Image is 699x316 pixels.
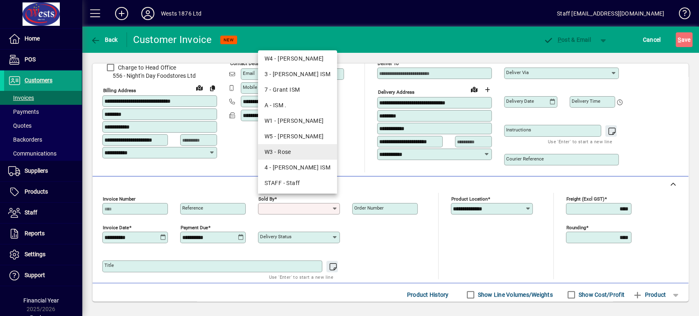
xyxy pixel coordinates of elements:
[265,86,330,94] div: 7 - Grant ISM
[476,291,553,299] label: Show Line Volumes/Weights
[258,66,337,82] mat-option: 3 - David ISM
[258,196,274,202] mat-label: Sold by
[265,163,330,172] div: 4 - [PERSON_NAME] ISM
[4,50,82,70] a: POS
[4,91,82,105] a: Invoices
[109,6,135,21] button: Add
[25,209,37,216] span: Staff
[676,32,692,47] button: Save
[4,244,82,265] a: Settings
[8,136,42,143] span: Backorders
[672,2,689,28] a: Knowledge Base
[468,83,481,96] a: View on map
[88,32,120,47] button: Back
[206,81,219,95] button: Copy to Delivery address
[4,223,82,244] a: Reports
[135,6,161,21] button: Profile
[258,175,337,191] mat-option: STAFF - Staff
[641,32,663,47] button: Cancel
[354,205,384,211] mat-label: Order number
[4,147,82,160] a: Communications
[103,225,129,230] mat-label: Invoice date
[539,32,595,47] button: Post & Email
[557,7,664,20] div: Staff [EMAIL_ADDRESS][DOMAIN_NAME]
[258,160,337,175] mat-option: 4 - Shane ISM
[265,70,330,79] div: 3 - [PERSON_NAME] ISM
[506,70,529,75] mat-label: Deliver via
[258,129,337,144] mat-option: W5 - Kate
[25,56,36,63] span: POS
[407,288,449,301] span: Product History
[258,97,337,113] mat-option: A - ISM .
[25,272,45,278] span: Support
[25,230,45,237] span: Reports
[8,108,39,115] span: Payments
[103,196,136,202] mat-label: Invoice number
[633,288,666,301] span: Product
[643,33,661,46] span: Cancel
[404,287,452,302] button: Product History
[8,150,57,157] span: Communications
[506,156,544,162] mat-label: Courier Reference
[258,82,337,97] mat-option: 7 - Grant ISM
[265,117,330,125] div: W1 - [PERSON_NAME]
[8,95,34,101] span: Invoices
[25,35,40,42] span: Home
[378,61,399,66] mat-label: Deliver To
[258,113,337,129] mat-option: W1 - Judy
[678,36,681,43] span: S
[548,137,612,146] mat-hint: Use 'Enter' to start a new line
[265,101,330,110] div: A - ISM .
[4,119,82,133] a: Quotes
[678,33,690,46] span: ave
[224,37,234,43] span: NEW
[104,262,114,268] mat-label: Title
[23,297,59,304] span: Financial Year
[629,287,670,302] button: Product
[258,144,337,160] mat-option: W3 - Rose
[193,81,206,94] a: View on map
[481,83,494,96] button: Choose address
[506,127,531,133] mat-label: Instructions
[181,225,208,230] mat-label: Payment due
[25,188,48,195] span: Products
[265,148,330,156] div: W3 - Rose
[4,182,82,202] a: Products
[116,63,176,72] label: Charge to Head Office
[4,265,82,286] a: Support
[133,33,212,46] div: Customer Invoice
[4,105,82,119] a: Payments
[182,205,203,211] mat-label: Reference
[558,36,561,43] span: P
[265,179,330,187] div: STAFF - Staff
[25,77,52,84] span: Customers
[243,84,257,90] mat-label: Mobile
[161,7,201,20] div: Wests 1876 Ltd
[269,272,333,282] mat-hint: Use 'Enter' to start a new line
[4,161,82,181] a: Suppliers
[566,225,586,230] mat-label: Rounding
[4,203,82,223] a: Staff
[506,98,534,104] mat-label: Delivery date
[102,72,217,80] span: 556 - Night'n Day Foodstores Ltd
[243,70,255,76] mat-label: Email
[82,32,127,47] app-page-header-button: Back
[25,251,45,257] span: Settings
[566,196,604,202] mat-label: Freight (excl GST)
[543,36,591,43] span: ost & Email
[265,54,330,63] div: W4 - [PERSON_NAME]
[4,133,82,147] a: Backorders
[451,196,488,202] mat-label: Product location
[572,98,600,104] mat-label: Delivery time
[577,291,624,299] label: Show Cost/Profit
[8,122,32,129] span: Quotes
[265,132,330,141] div: W5 - [PERSON_NAME]
[258,51,337,66] mat-option: W4 - Craig
[260,234,292,239] mat-label: Delivery status
[25,167,48,174] span: Suppliers
[4,29,82,49] a: Home
[90,36,118,43] span: Back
